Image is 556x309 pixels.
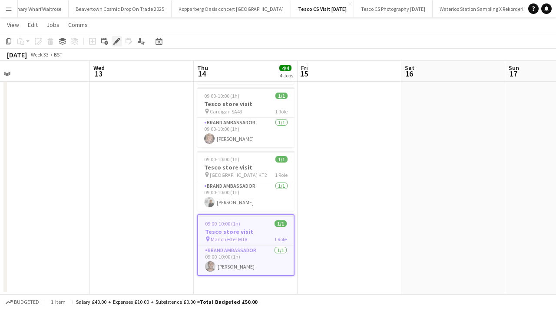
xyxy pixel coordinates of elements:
[46,21,60,29] span: Jobs
[68,21,88,29] span: Comms
[197,163,295,171] h3: Tesco store visit
[76,299,257,305] div: Salary £40.00 + Expenses £10.00 + Subsistence £0.00 =
[198,246,294,275] app-card-role: Brand Ambassador1/109:00-10:00 (1h)[PERSON_NAME]
[43,19,63,30] a: Jobs
[24,19,41,30] a: Edit
[54,51,63,58] div: BST
[198,228,294,236] h3: Tesco store visit
[197,151,295,211] app-job-card: 09:00-10:00 (1h)1/1Tesco store visit [GEOGRAPHIC_DATA] KT21 RoleBrand Ambassador1/109:00-10:00 (1...
[93,64,105,72] span: Wed
[405,64,414,72] span: Sat
[509,64,519,72] span: Sun
[279,65,291,71] span: 4/4
[275,93,288,99] span: 1/1
[3,19,23,30] a: View
[275,172,288,178] span: 1 Role
[210,172,267,178] span: [GEOGRAPHIC_DATA] KT2
[301,64,308,72] span: Fri
[14,299,39,305] span: Budgeted
[29,51,50,58] span: Week 33
[404,69,414,79] span: 16
[197,214,295,276] app-job-card: 09:00-10:00 (1h)1/1Tesco store visit Manchester M181 RoleBrand Ambassador1/109:00-10:00 (1h)[PERS...
[172,0,291,17] button: Kopparberg Oasis concert [GEOGRAPHIC_DATA]
[197,64,208,72] span: Thu
[275,156,288,163] span: 1/1
[204,93,239,99] span: 09:00-10:00 (1h)
[275,220,287,227] span: 1/1
[204,156,239,163] span: 09:00-10:00 (1h)
[28,21,38,29] span: Edit
[280,72,293,79] div: 4 Jobs
[197,181,295,211] app-card-role: Brand Ambassador1/109:00-10:00 (1h)[PERSON_NAME]
[65,19,91,30] a: Comms
[92,69,105,79] span: 13
[197,87,295,147] app-job-card: 09:00-10:00 (1h)1/1Tesco store visit Cardigan SA431 RoleBrand Ambassador1/109:00-10:00 (1h)[PERSO...
[7,21,19,29] span: View
[196,69,208,79] span: 14
[200,299,257,305] span: Total Budgeted £50.00
[354,0,433,17] button: Tesco CS Photography [DATE]
[275,108,288,115] span: 1 Role
[291,0,354,17] button: Tesco CS Visit [DATE]
[197,118,295,147] app-card-role: Brand Ambassador1/109:00-10:00 (1h)[PERSON_NAME]
[210,108,242,115] span: Cardigan SA43
[4,297,40,307] button: Budgeted
[69,0,172,17] button: Beavertown Cosmic Drop On Trade 2025
[211,236,247,243] span: Manchester M18
[197,100,295,108] h3: Tesco store visit
[300,69,308,79] span: 15
[507,69,519,79] span: 17
[205,220,240,227] span: 09:00-10:00 (1h)
[48,299,69,305] span: 1 item
[433,0,535,17] button: Waterloo Station Sampling X Rekorderlig
[7,50,27,59] div: [DATE]
[274,236,287,243] span: 1 Role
